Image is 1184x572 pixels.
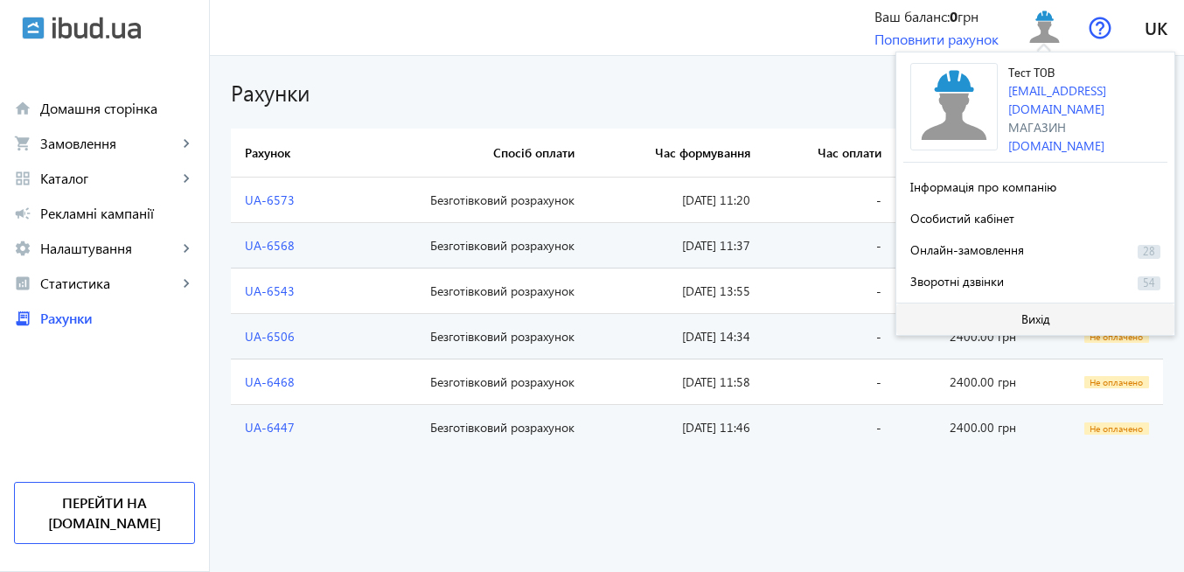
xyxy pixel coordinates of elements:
span: Замовлення [40,135,178,152]
span: 54 [1138,276,1160,290]
td: Безготівковий розрахунок [342,405,588,450]
span: Статистика [40,275,178,292]
th: Рахунок [231,129,342,178]
td: Безготівковий розрахунок [342,223,588,269]
img: user.svg [1025,8,1064,47]
span: Особистий кабінет [910,210,1014,227]
td: - [764,405,895,450]
td: Безготівковий розрахунок [342,314,588,359]
div: Ваш баланс: грн [874,7,999,26]
span: Налаштування [40,240,178,257]
a: UA-6506 [245,328,295,345]
a: UA-6573 [245,192,295,208]
mat-icon: receipt_long [14,310,31,327]
a: UA-6468 [245,373,295,390]
td: 2400.00 грн [895,359,1030,405]
mat-icon: home [14,100,31,117]
td: 2400.00 грн [895,405,1030,450]
button: Онлайн-замовлення28 [903,233,1167,264]
a: Поповнити рахунок [874,30,999,48]
span: uk [1145,17,1167,38]
span: Не оплачено [1084,376,1149,388]
a: UA-6447 [245,419,295,436]
span: Зворотні дзвінки [910,273,1004,289]
td: - [764,178,895,223]
mat-icon: keyboard_arrow_right [178,135,195,152]
mat-icon: keyboard_arrow_right [178,240,195,257]
span: Не оплачено [1084,422,1149,435]
td: Безготівковий розрахунок [342,178,588,223]
th: Спосіб оплати [342,129,588,178]
span: Домашня сторінка [40,100,195,117]
span: Інформація про компанію [910,178,1056,195]
div: Магазин [1008,118,1167,136]
button: Вихід [896,303,1174,335]
td: [DATE] 11:58 [589,359,764,405]
img: ibud.svg [22,17,45,39]
a: UA-6568 [245,237,295,254]
span: Онлайн-замовлення [910,241,1024,258]
a: Перейти на [DOMAIN_NAME] [14,482,195,544]
mat-icon: grid_view [14,170,31,187]
h1: Рахунки [231,77,961,108]
img: ibud_text.svg [52,17,141,39]
td: - [764,223,895,269]
mat-icon: analytics [14,275,31,292]
td: [DATE] 11:46 [589,405,764,450]
td: [DATE] 11:37 [589,223,764,269]
mat-icon: keyboard_arrow_right [178,170,195,187]
b: 0 [950,7,958,25]
a: [DOMAIN_NAME] [1008,137,1104,154]
td: - [764,314,895,359]
a: UA-6543 [245,283,295,299]
mat-icon: shopping_cart [14,135,31,152]
span: 28 [1138,245,1160,259]
span: Рекламні кампанії [40,205,195,222]
img: help.svg [1089,17,1111,39]
button: Інформація про компанію [903,170,1167,201]
img: user.svg [910,63,998,150]
a: [EMAIL_ADDRESS][DOMAIN_NAME] [1008,82,1106,117]
td: [DATE] 13:55 [589,269,764,314]
mat-icon: keyboard_arrow_right [178,275,195,292]
th: Час оплати [764,129,895,178]
mat-icon: campaign [14,205,31,222]
td: Безготівковий розрахунок [342,269,588,314]
span: Вихід [1021,312,1050,326]
span: Каталог [40,170,178,187]
span: Рахунки [40,310,195,327]
td: [DATE] 11:20 [589,178,764,223]
th: Час формування [589,129,764,178]
span: Тест ТОВ [1008,67,1055,80]
td: Безготівковий розрахунок [342,359,588,405]
button: Зворотні дзвінки54 [903,264,1167,296]
mat-icon: settings [14,240,31,257]
td: - [764,269,895,314]
td: [DATE] 14:34 [589,314,764,359]
button: Особистий кабінет [903,201,1167,233]
td: - [764,359,895,405]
